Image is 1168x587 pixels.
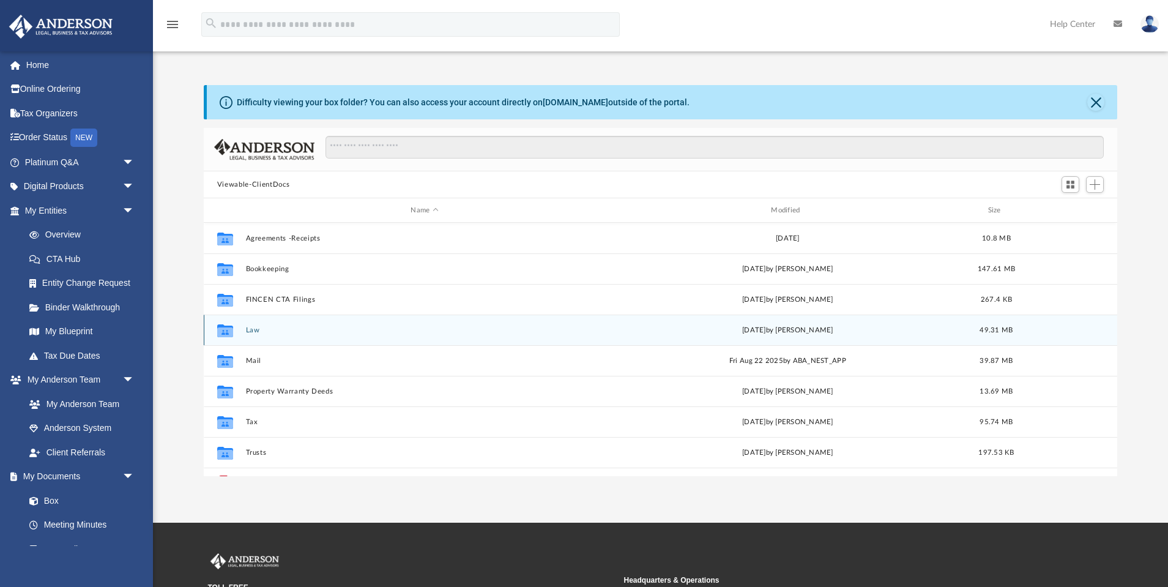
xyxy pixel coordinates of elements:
a: Online Ordering [9,77,153,102]
a: My Blueprint [17,320,147,344]
a: Platinum Q&Aarrow_drop_down [9,150,153,174]
div: Name [245,205,603,216]
div: Fri Aug 22 2025 by ABA_NEST_APP [609,356,967,367]
div: [DATE] by [PERSON_NAME] [609,264,967,275]
span: arrow_drop_down [122,150,147,175]
a: Anderson System [17,416,147,441]
a: Client Referrals [17,440,147,465]
span: 10.8 MB [982,235,1011,242]
div: [DATE] by [PERSON_NAME] [609,417,967,428]
a: Tax Organizers [9,101,153,125]
span: 49.31 MB [980,327,1013,334]
button: Close [1087,94,1104,111]
i: search [204,17,218,30]
span: arrow_drop_down [122,368,147,393]
div: Size [972,205,1021,216]
img: User Pic [1140,15,1159,33]
span: 197.53 KB [978,449,1014,456]
span: 267.4 KB [981,296,1012,303]
button: Tax [245,418,603,426]
img: Anderson Advisors Platinum Portal [6,15,116,39]
a: Meeting Minutes [17,513,147,537]
button: Viewable-ClientDocs [217,179,289,190]
button: Law [245,326,603,334]
a: Entity Change Request [17,271,153,296]
a: menu [165,23,180,32]
span: 147.61 MB [978,266,1015,272]
div: [DATE] by [PERSON_NAME] [609,386,967,397]
input: Search files and folders [325,136,1104,159]
div: [DATE] [609,233,967,244]
div: grid [204,223,1117,477]
a: Digital Productsarrow_drop_down [9,174,153,199]
a: Overview [17,223,153,247]
a: My Anderson Team [17,392,141,416]
a: [DOMAIN_NAME] [543,97,608,107]
div: [DATE] by [PERSON_NAME] [609,325,967,336]
a: Tax Due Dates [17,343,153,368]
button: FINCEN CTA Filings [245,296,603,304]
button: Trusts [245,449,603,457]
i: menu [165,17,180,32]
span: 13.69 MB [980,388,1013,395]
a: Box [17,488,141,513]
small: Headquarters & Operations [624,575,1032,586]
button: Mail [245,357,603,365]
button: Agreements -Receipts [245,234,603,242]
button: Switch to Grid View [1062,176,1080,193]
span: 95.74 MB [980,419,1013,425]
button: Bookkeeping [245,265,603,273]
span: arrow_drop_down [122,174,147,200]
a: My Anderson Teamarrow_drop_down [9,368,147,392]
a: Binder Walkthrough [17,295,153,320]
button: Add [1086,176,1104,193]
div: Difficulty viewing your box folder? You can also access your account directly on outside of the p... [237,96,690,109]
button: Property Warranty Deeds [245,387,603,395]
span: 39.87 MB [980,357,1013,364]
a: Forms Library [17,537,141,561]
span: arrow_drop_down [122,198,147,223]
a: My Documentsarrow_drop_down [9,465,147,489]
div: NEW [70,129,97,147]
a: CTA Hub [17,247,153,271]
span: arrow_drop_down [122,465,147,490]
img: Anderson Advisors Platinum Portal [208,553,281,569]
a: Order StatusNEW [9,125,153,151]
div: id [209,205,240,216]
div: [DATE] by [PERSON_NAME] [609,447,967,458]
a: My Entitiesarrow_drop_down [9,198,153,223]
div: Modified [608,205,966,216]
div: id [1026,205,1112,216]
a: Home [9,53,153,77]
div: [DATE] by [PERSON_NAME] [609,294,967,305]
